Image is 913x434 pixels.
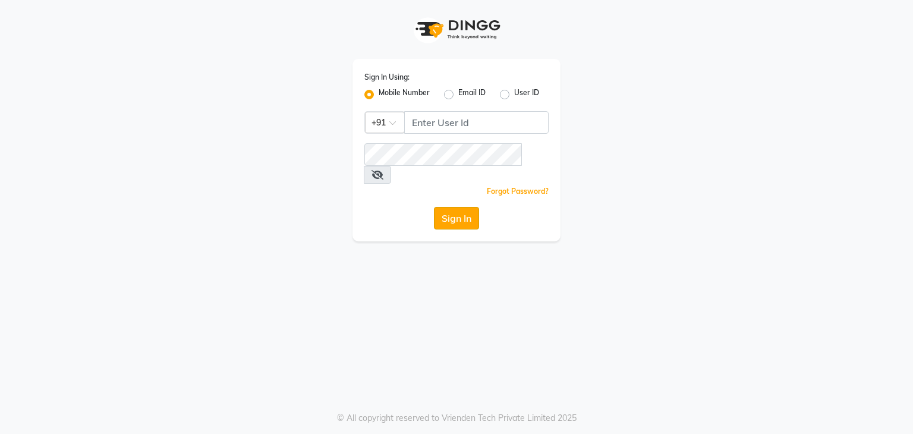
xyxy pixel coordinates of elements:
label: Email ID [458,87,486,102]
input: Username [364,143,522,166]
label: Sign In Using: [364,72,410,83]
label: Mobile Number [379,87,430,102]
label: User ID [514,87,539,102]
img: logo1.svg [409,12,504,47]
input: Username [404,111,549,134]
button: Sign In [434,207,479,229]
a: Forgot Password? [487,187,549,196]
